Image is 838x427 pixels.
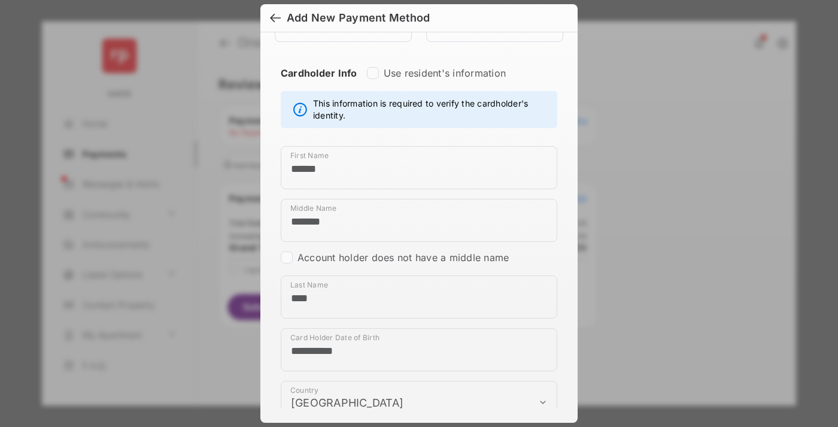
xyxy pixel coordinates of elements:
[281,381,557,424] div: payment_method_screening[postal_addresses][country]
[297,252,509,264] label: Account holder does not have a middle name
[287,11,430,25] div: Add New Payment Method
[384,67,506,79] label: Use resident's information
[281,67,357,101] strong: Cardholder Info
[313,98,551,122] span: This information is required to verify the cardholder's identity.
